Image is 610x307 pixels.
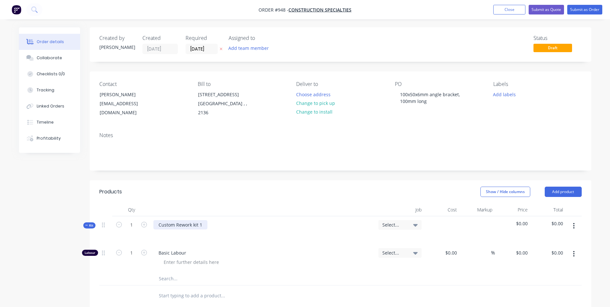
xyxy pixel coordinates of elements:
[19,130,80,146] button: Profitability
[395,90,475,106] div: 100x50x6mm angle bracket, 100mm long
[198,90,251,99] div: [STREET_ADDRESS]
[533,44,572,52] span: Draft
[288,7,351,13] a: Construction Specialties
[82,250,98,256] div: Labour
[567,5,602,14] button: Submit as Order
[490,90,519,98] button: Add labels
[491,249,495,256] span: %
[529,5,564,14] button: Submit as Quote
[37,103,64,109] div: Linked Orders
[493,5,525,14] button: Close
[530,203,566,216] div: Total
[159,289,287,302] input: Start typing to add a product...
[533,220,563,227] span: $0.00
[12,5,21,14] img: Factory
[198,81,286,87] div: Bill to
[19,50,80,66] button: Collaborate
[497,220,528,227] span: $0.00
[293,107,336,116] button: Change to install
[193,90,257,117] div: [STREET_ADDRESS][GEOGRAPHIC_DATA] , , 2136
[85,223,94,228] span: Kit
[37,71,65,77] div: Checklists 0/0
[495,203,530,216] div: Price
[37,39,64,45] div: Order details
[159,249,373,256] span: Basic Labour
[19,34,80,50] button: Order details
[229,44,272,52] button: Add team member
[382,221,407,228] span: Select...
[37,55,62,61] div: Collaborate
[19,114,80,130] button: Timeline
[99,44,135,51] div: [PERSON_NAME]
[293,90,334,98] button: Choose address
[198,99,251,117] div: [GEOGRAPHIC_DATA] , , 2136
[19,82,80,98] button: Tracking
[99,188,122,196] div: Products
[259,7,288,13] span: Order #948 -
[229,35,293,41] div: Assigned to
[460,203,495,216] div: Markup
[37,135,61,141] div: Profitability
[533,35,582,41] div: Status
[37,87,54,93] div: Tracking
[186,35,221,41] div: Required
[493,81,581,87] div: Labels
[153,220,207,229] div: Custom Rework kit 1
[142,35,178,41] div: Created
[83,222,96,228] button: Kit
[99,35,135,41] div: Created by
[159,272,287,285] input: Search...
[19,66,80,82] button: Checklists 0/0
[395,81,483,87] div: PO
[480,187,530,197] button: Show / Hide columns
[100,90,153,99] div: [PERSON_NAME]
[376,203,424,216] div: Job
[424,203,460,216] div: Cost
[382,249,407,256] span: Select...
[94,90,159,117] div: [PERSON_NAME][EMAIL_ADDRESS][DOMAIN_NAME]
[225,44,272,52] button: Add team member
[293,99,338,107] button: Change to pick up
[37,119,54,125] div: Timeline
[296,81,384,87] div: Deliver to
[100,99,153,117] div: [EMAIL_ADDRESS][DOMAIN_NAME]
[99,132,582,138] div: Notes
[99,81,187,87] div: Contact
[545,187,582,197] button: Add product
[19,98,80,114] button: Linked Orders
[112,203,151,216] div: Qty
